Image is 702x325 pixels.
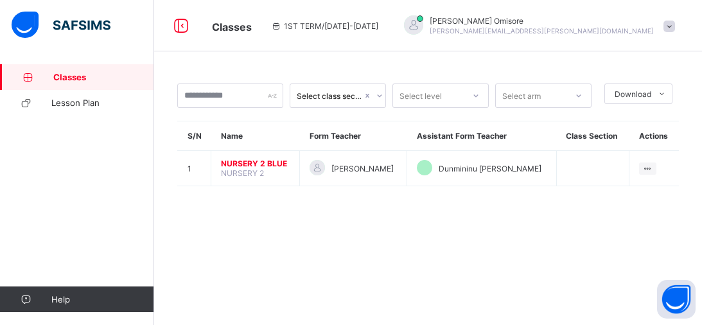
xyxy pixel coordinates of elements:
td: 1 [178,151,211,186]
th: Actions [629,121,679,151]
span: Download [615,89,651,99]
div: Select class section [297,91,362,101]
span: [PERSON_NAME] [331,164,394,173]
span: Help [51,294,154,304]
span: Classes [53,72,154,82]
th: Class Section [556,121,629,151]
img: safsims [12,12,110,39]
th: Name [211,121,300,151]
span: [PERSON_NAME] Omisore [430,16,654,26]
th: Form Teacher [300,121,407,151]
button: Open asap [657,280,696,319]
div: Select level [399,83,442,108]
span: Lesson Plan [51,98,154,108]
th: S/N [178,121,211,151]
span: NURSERY 2 [221,168,264,178]
span: Dunmininu [PERSON_NAME] [439,164,541,173]
span: NURSERY 2 BLUE [221,159,290,168]
span: Classes [212,21,252,33]
th: Assistant Form Teacher [407,121,556,151]
span: [PERSON_NAME][EMAIL_ADDRESS][PERSON_NAME][DOMAIN_NAME] [430,27,654,35]
div: Select arm [502,83,541,108]
div: ElizabethOmisore [391,15,681,37]
span: session/term information [271,21,378,31]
